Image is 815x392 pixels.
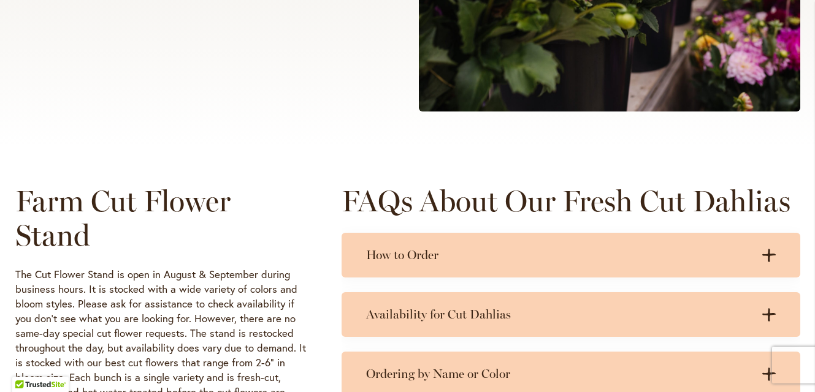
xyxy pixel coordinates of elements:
[366,307,751,322] h3: Availability for Cut Dahlias
[342,292,800,337] summary: Availability for Cut Dahlias
[342,233,800,277] summary: How to Order
[342,184,800,218] h2: FAQs About Our Fresh Cut Dahlias
[366,247,751,263] h3: How to Order
[15,184,306,252] h2: Farm Cut Flower Stand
